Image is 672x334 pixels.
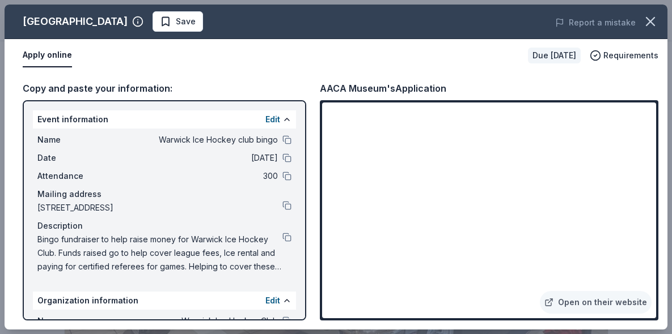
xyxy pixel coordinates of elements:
[37,133,113,147] span: Name
[113,169,278,183] span: 300
[37,201,282,215] span: [STREET_ADDRESS]
[37,169,113,183] span: Attendance
[23,44,72,67] button: Apply online
[265,113,280,126] button: Edit
[113,151,278,165] span: [DATE]
[23,81,306,96] div: Copy and paste your information:
[265,294,280,307] button: Edit
[153,11,203,32] button: Save
[37,233,282,273] span: Bingo fundraiser to help raise money for Warwick Ice Hockey Club. Funds raised go to help cover l...
[37,187,291,201] div: Mailing address
[176,15,196,28] span: Save
[603,49,658,62] span: Requirements
[113,133,278,147] span: Warwick Ice Hockey club bingo
[33,110,296,129] div: Event information
[320,81,446,96] div: AACA Museum's Application
[37,219,291,233] div: Description
[540,291,652,314] a: Open on their website
[37,151,113,165] span: Date
[528,48,581,63] div: Due [DATE]
[33,292,296,310] div: Organization information
[555,16,636,29] button: Report a mistake
[23,12,128,31] div: [GEOGRAPHIC_DATA]
[113,314,278,328] span: Warwick Ice Hockey Club
[590,49,658,62] button: Requirements
[37,314,113,328] span: Name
